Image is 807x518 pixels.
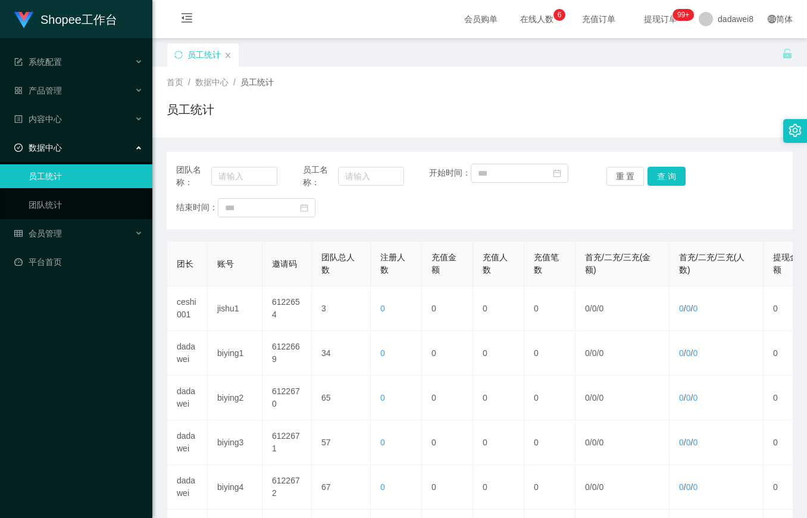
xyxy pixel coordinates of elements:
td: biying2 [208,376,262,420]
td: 6122672 [262,465,312,510]
span: 0 [380,348,385,358]
i: 图标: calendar [300,204,308,212]
span: 0 [599,304,603,313]
td: 6122671 [262,420,312,465]
td: dadawei [167,465,208,510]
span: 0 [585,393,590,402]
span: 系统配置 [14,57,62,67]
span: 0 [679,482,684,492]
span: 0 [585,348,590,358]
a: Shopee工作台 [14,14,117,24]
td: 6122654 [262,286,312,331]
td: 6122670 [262,376,312,420]
td: 0 [422,465,473,510]
span: 充值金额 [431,252,456,274]
a: 团队统计 [29,193,143,217]
span: 0 [380,393,385,402]
span: 0 [592,304,597,313]
span: 0 [585,304,590,313]
span: 0 [693,438,697,447]
img: logo.9652507e.png [14,12,33,29]
span: 提现订单 [638,15,683,23]
span: 提现金额 [773,252,798,274]
i: 图标: appstore-o [14,86,23,95]
span: 账号 [217,259,234,269]
td: / / [670,465,764,510]
span: 数据中心 [195,77,229,87]
i: 图标: sync [174,51,183,59]
span: 团长 [177,259,193,269]
td: jishu1 [208,286,262,331]
span: 0 [599,393,603,402]
td: 0 [422,331,473,376]
span: 充值笔数 [534,252,559,274]
span: 0 [592,393,597,402]
h1: 员工统计 [167,101,214,118]
i: 图标: check-circle-o [14,143,23,152]
td: / / [670,376,764,420]
span: / [233,77,236,87]
span: 0 [592,438,597,447]
td: / / [575,376,670,420]
td: / / [575,286,670,331]
a: 员工统计 [29,164,143,188]
span: 0 [693,393,697,402]
span: 在线人数 [514,15,559,23]
span: 0 [679,438,684,447]
td: dadawei [167,420,208,465]
td: / / [575,465,670,510]
span: 邀请码 [272,259,297,269]
input: 请输入 [338,167,404,186]
span: 团队总人数 [321,252,355,274]
span: 0 [380,438,385,447]
span: 产品管理 [14,86,62,95]
td: / / [575,331,670,376]
i: 图标: unlock [782,48,793,59]
span: 充值订单 [576,15,621,23]
i: 图标: calendar [553,169,561,177]
input: 请输入 [211,167,277,186]
td: ceshi001 [167,286,208,331]
td: 0 [524,376,575,420]
span: 首充/二充/三充(人数) [679,252,745,274]
td: 0 [473,331,524,376]
td: 6122669 [262,331,312,376]
td: 0 [524,420,575,465]
i: 图标: form [14,58,23,66]
span: 团队名称： [176,164,211,189]
td: dadawei [167,376,208,420]
td: / / [670,331,764,376]
span: 0 [693,304,697,313]
td: 65 [312,376,371,420]
span: 0 [599,482,603,492]
td: 57 [312,420,371,465]
td: 0 [422,286,473,331]
span: 注册人数 [380,252,405,274]
td: biying1 [208,331,262,376]
span: 0 [592,348,597,358]
i: 图标: profile [14,115,23,123]
span: 员工名称： [303,164,338,189]
span: 会员管理 [14,229,62,238]
span: 0 [679,348,684,358]
span: 0 [599,438,603,447]
span: 0 [592,482,597,492]
span: 结束时间： [176,202,218,212]
span: 0 [380,304,385,313]
td: 0 [422,376,473,420]
td: 0 [524,331,575,376]
span: 首页 [167,77,183,87]
td: 0 [524,465,575,510]
td: 0 [473,286,524,331]
i: 图标: menu-fold [167,1,207,39]
a: 图标: dashboard平台首页 [14,250,143,274]
span: 0 [686,482,691,492]
span: 0 [585,482,590,492]
button: 查 询 [648,167,686,186]
td: 0 [422,420,473,465]
td: biying4 [208,465,262,510]
td: dadawei [167,331,208,376]
td: 34 [312,331,371,376]
td: / / [670,286,764,331]
td: 0 [473,420,524,465]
